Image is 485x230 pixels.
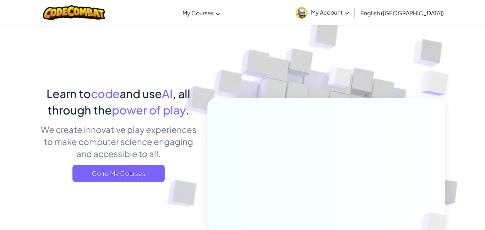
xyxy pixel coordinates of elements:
a: My Courses [179,3,224,22]
img: Overlap cubes [407,53,468,113]
span: My Courses [182,9,214,17]
span: English ([GEOGRAPHIC_DATA]) [360,9,444,17]
a: My Account [292,1,353,24]
a: Go to My Courses [72,165,165,182]
span: AI [162,86,173,101]
span: and use [120,86,162,101]
span: power of play [112,103,186,117]
img: Overlap cubes [315,53,366,106]
p: We create innovative play experiences to make computer science engaging and accessible to all. [40,123,197,160]
a: English ([GEOGRAPHIC_DATA]) [357,3,447,22]
span: code [91,86,120,101]
span: My Account [311,9,349,16]
span: Learn to [47,86,91,101]
img: avatar [296,7,307,19]
span: . [186,103,189,117]
img: CodeCombat logo [43,5,105,20]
